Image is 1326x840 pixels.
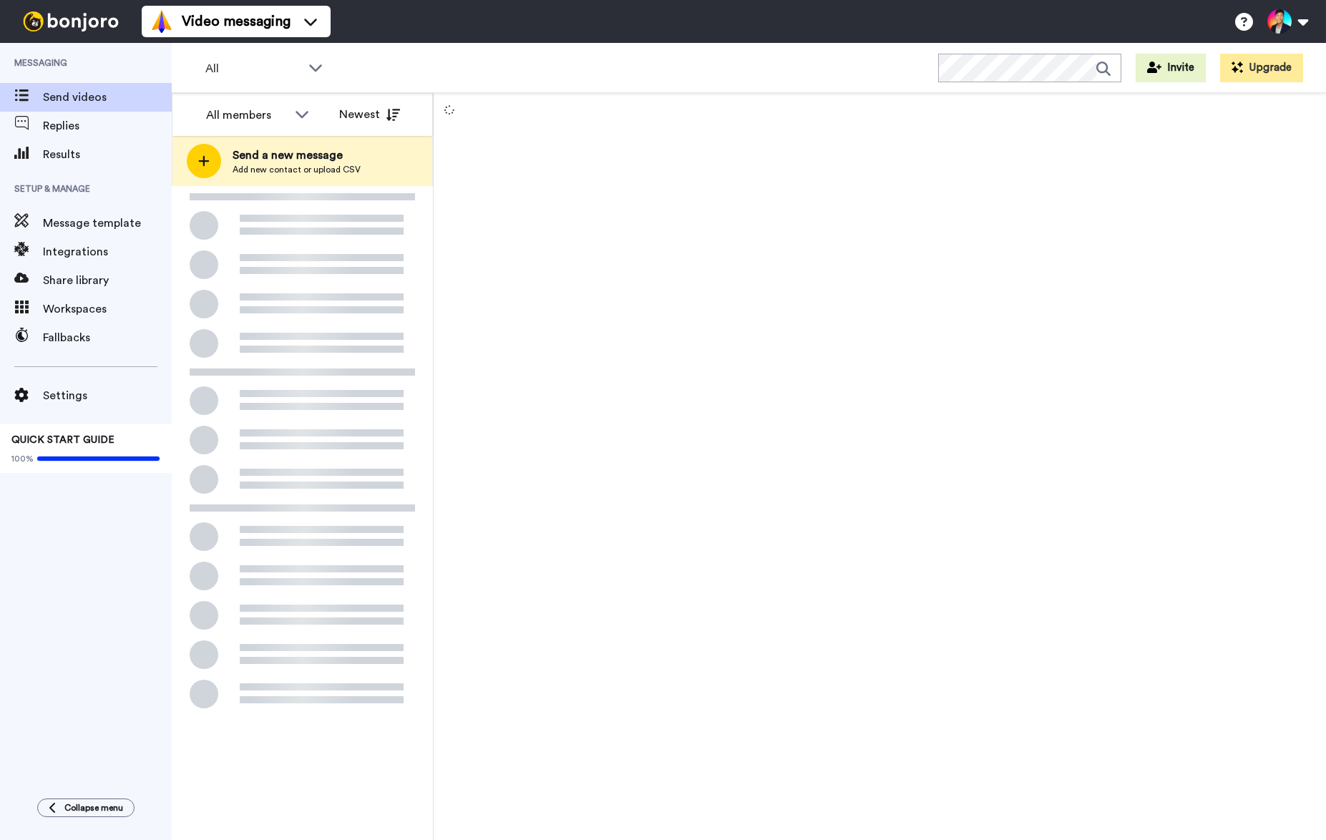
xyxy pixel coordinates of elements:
button: Upgrade [1220,54,1303,82]
span: Share library [43,272,172,289]
span: Message template [43,215,172,232]
span: Results [43,146,172,163]
div: All members [206,107,288,124]
span: Settings [43,387,172,404]
img: vm-color.svg [150,10,173,33]
span: Add new contact or upload CSV [233,164,361,175]
span: Replies [43,117,172,135]
span: Workspaces [43,301,172,318]
span: Send a new message [233,147,361,164]
span: QUICK START GUIDE [11,435,114,445]
button: Invite [1136,54,1206,82]
span: All [205,60,301,77]
button: Collapse menu [37,799,135,817]
span: 100% [11,453,34,464]
img: bj-logo-header-white.svg [17,11,125,31]
span: Collapse menu [64,802,123,814]
span: Send videos [43,89,172,106]
span: Video messaging [182,11,291,31]
span: Integrations [43,243,172,260]
button: Newest [328,100,411,129]
span: Fallbacks [43,329,172,346]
